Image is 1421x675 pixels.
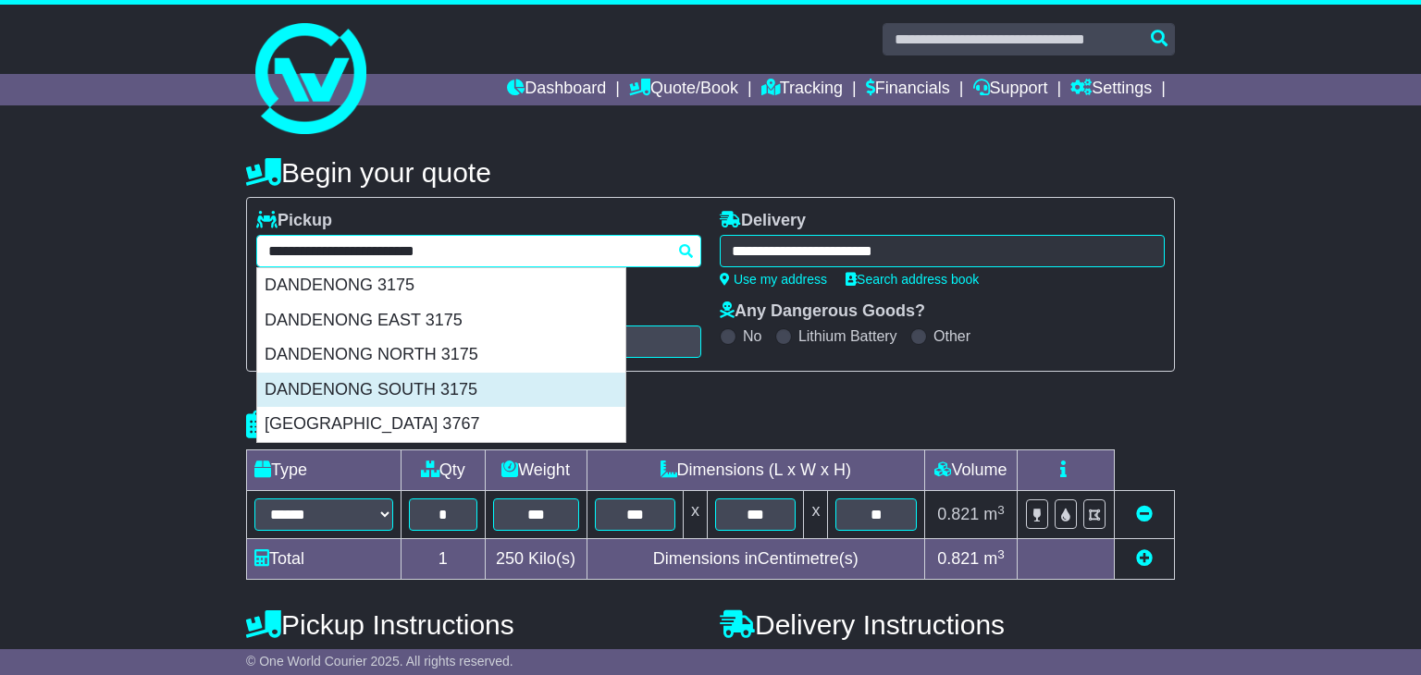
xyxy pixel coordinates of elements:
a: Search address book [846,272,979,287]
span: m [983,505,1005,523]
td: Volume [924,450,1017,491]
label: Delivery [720,211,806,231]
td: Weight [485,450,587,491]
span: 250 [496,549,524,568]
a: Financials [866,74,950,105]
div: DANDENONG EAST 3175 [257,303,625,338]
a: Quote/Book [629,74,738,105]
div: DANDENONG 3175 [257,268,625,303]
a: Dashboard [507,74,606,105]
td: x [804,491,828,539]
label: Lithium Battery [798,327,897,345]
div: [GEOGRAPHIC_DATA] 3767 [257,407,625,442]
h4: Delivery Instructions [720,609,1175,640]
h4: Begin your quote [246,157,1175,188]
td: Type [247,450,402,491]
td: 1 [402,539,486,580]
div: DANDENONG SOUTH 3175 [257,373,625,408]
a: Use my address [720,272,827,287]
a: Settings [1070,74,1152,105]
sup: 3 [997,503,1005,517]
td: Dimensions in Centimetre(s) [587,539,924,580]
h4: Package details | [246,410,478,440]
a: Support [973,74,1048,105]
h4: Pickup Instructions [246,609,701,640]
a: Add new item [1136,549,1153,568]
label: Other [933,327,970,345]
span: 0.821 [937,549,979,568]
td: x [684,491,708,539]
span: © One World Courier 2025. All rights reserved. [246,654,513,669]
div: DANDENONG NORTH 3175 [257,337,625,373]
label: Pickup [256,211,332,231]
a: Remove this item [1136,505,1153,523]
td: Kilo(s) [485,539,587,580]
td: Qty [402,450,486,491]
span: 0.821 [937,505,979,523]
label: No [743,327,761,345]
a: Tracking [761,74,843,105]
sup: 3 [997,547,1005,561]
label: Any Dangerous Goods? [720,301,925,322]
td: Total [247,539,402,580]
td: Dimensions (L x W x H) [587,450,924,491]
span: m [983,549,1005,568]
